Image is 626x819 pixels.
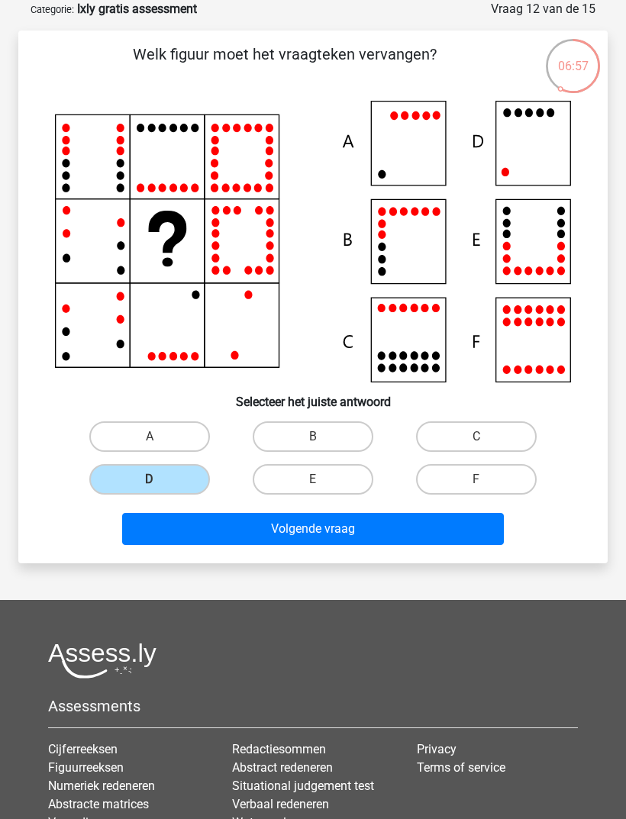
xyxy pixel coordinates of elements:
div: 06:57 [544,37,602,76]
a: Abstracte matrices [48,797,149,811]
label: D [89,464,210,495]
a: Verbaal redeneren [232,797,329,811]
strong: Ixly gratis assessment [77,2,197,16]
label: B [253,421,373,452]
label: A [89,421,210,452]
label: E [253,464,373,495]
h5: Assessments [48,697,578,715]
small: Categorie: [31,4,74,15]
h6: Selecteer het juiste antwoord [43,382,583,409]
label: C [416,421,537,452]
a: Redactiesommen [232,742,326,756]
a: Cijferreeksen [48,742,118,756]
a: Situational judgement test [232,779,374,793]
button: Volgende vraag [122,513,505,545]
a: Privacy [417,742,457,756]
img: Assessly logo [48,643,156,679]
a: Figuurreeksen [48,760,124,775]
a: Numeriek redeneren [48,779,155,793]
a: Abstract redeneren [232,760,333,775]
label: F [416,464,537,495]
a: Terms of service [417,760,505,775]
p: Welk figuur moet het vraagteken vervangen? [43,43,526,89]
